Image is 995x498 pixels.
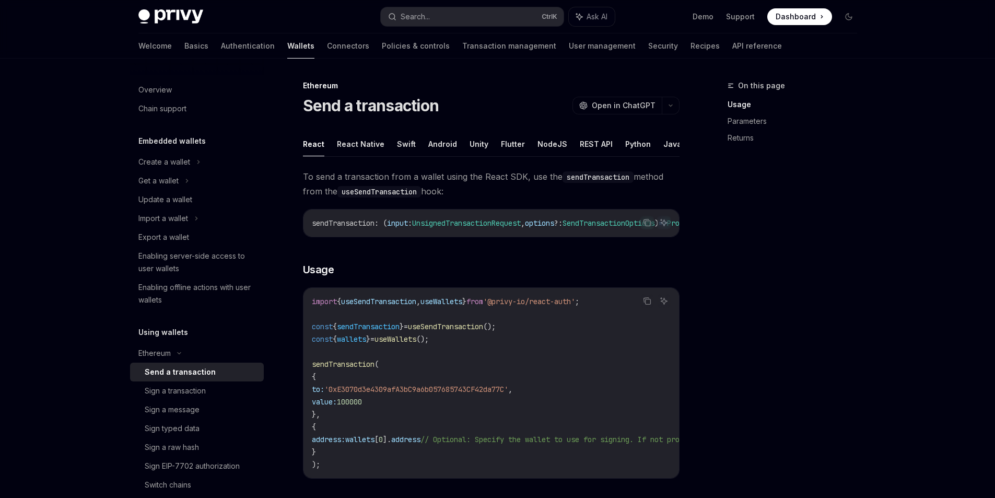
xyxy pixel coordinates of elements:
button: Unity [470,132,488,156]
div: Sign EIP-7702 authorization [145,460,240,472]
span: '@privy-io/react-auth' [483,297,575,306]
span: { [312,372,316,381]
img: dark logo [138,9,203,24]
a: Dashboard [767,8,832,25]
a: Demo [693,11,713,22]
code: useSendTransaction [337,186,421,198]
div: Send a transaction [145,366,216,378]
div: Create a wallet [138,156,190,168]
button: Ask AI [657,216,671,229]
span: : ( [374,218,387,228]
button: Android [428,132,457,156]
div: Sign a raw hash [145,441,199,454]
a: Parameters [728,113,865,130]
a: Sign typed data [130,419,264,438]
button: Flutter [501,132,525,156]
span: sendTransaction [312,218,374,228]
span: ) [654,218,659,228]
a: Policies & controls [382,33,450,59]
span: SendTransactionOptions [563,218,654,228]
div: Search... [401,10,430,23]
a: Support [726,11,755,22]
button: Search...CtrlK [381,7,564,26]
span: Open in ChatGPT [592,100,655,111]
div: Ethereum [303,80,680,91]
span: : [408,218,412,228]
span: (); [483,322,496,331]
span: Ask AI [587,11,607,22]
span: address [391,435,420,444]
span: // Optional: Specify the wallet to use for signing. If not provided, the first wallet will be used. [420,435,834,444]
span: } [312,447,316,457]
span: = [404,322,408,331]
span: { [337,297,341,306]
span: Dashboard [776,11,816,22]
span: ; [575,297,579,306]
span: (); [416,334,429,344]
span: value: [312,397,337,407]
div: Enabling offline actions with user wallets [138,281,257,306]
span: { [312,422,316,432]
div: Sign a transaction [145,385,206,397]
a: Enabling offline actions with user wallets [130,278,264,309]
span: useSendTransaction [341,297,416,306]
span: to: [312,385,324,394]
button: React [303,132,324,156]
span: ( [374,360,379,369]
div: Import a wallet [138,212,188,225]
a: Wallets [287,33,314,59]
a: User management [569,33,636,59]
button: NodeJS [537,132,567,156]
a: Sign a raw hash [130,438,264,457]
button: REST API [580,132,613,156]
span: options [525,218,554,228]
button: Open in ChatGPT [572,97,662,114]
a: Send a transaction [130,363,264,381]
a: Chain support [130,99,264,118]
span: ); [312,460,320,469]
a: Overview [130,80,264,99]
span: ?: [554,218,563,228]
code: sendTransaction [563,171,634,183]
span: const [312,334,333,344]
div: Update a wallet [138,193,192,206]
span: sendTransaction [337,322,400,331]
span: { [333,334,337,344]
a: Sign EIP-7702 authorization [130,457,264,476]
span: const [312,322,333,331]
button: Toggle dark mode [840,8,857,25]
span: On this page [738,79,785,92]
button: Java [663,132,682,156]
a: Basics [184,33,208,59]
h5: Embedded wallets [138,135,206,147]
a: Welcome [138,33,172,59]
a: Returns [728,130,865,146]
div: Switch chains [145,479,191,491]
span: from [466,297,483,306]
a: Usage [728,96,865,113]
span: } [400,322,404,331]
span: wallets [337,334,366,344]
span: } [462,297,466,306]
a: Recipes [690,33,720,59]
span: '0xE3070d3e4309afA3bC9a6b057685743CF42da77C' [324,385,508,394]
a: Switch chains [130,476,264,494]
span: sendTransaction [312,360,374,369]
span: 100000 [337,397,362,407]
button: Python [625,132,651,156]
span: useWallets [420,297,462,306]
span: useWallets [374,334,416,344]
a: Authentication [221,33,275,59]
span: , [508,385,512,394]
div: Sign typed data [145,422,200,435]
a: Connectors [327,33,369,59]
a: Enabling server-side access to user wallets [130,247,264,278]
div: Enabling server-side access to user wallets [138,250,257,275]
h1: Send a transaction [303,96,439,115]
span: , [416,297,420,306]
div: Ethereum [138,347,171,360]
a: Export a wallet [130,228,264,247]
button: Swift [397,132,416,156]
button: Ask AI [657,294,671,308]
a: Sign a transaction [130,381,264,400]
